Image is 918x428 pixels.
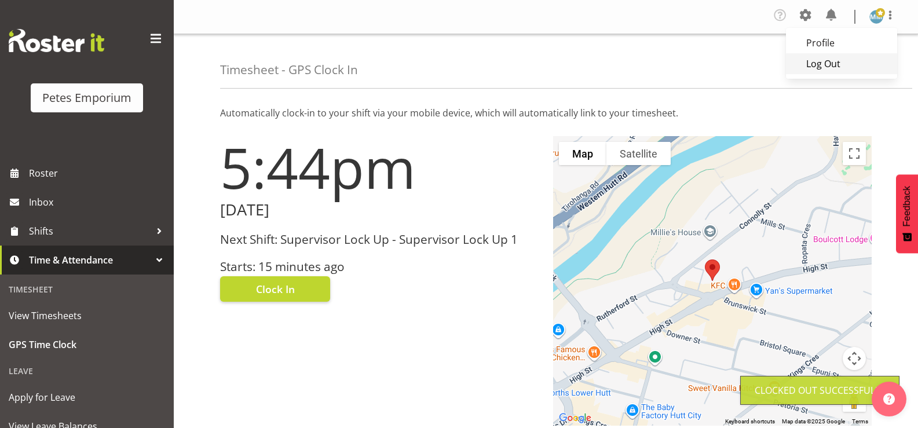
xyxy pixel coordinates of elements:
button: Toggle fullscreen view [843,142,866,165]
button: Feedback - Show survey [896,174,918,253]
span: GPS Time Clock [9,336,165,353]
button: Show street map [559,142,606,165]
div: Timesheet [3,277,171,301]
div: Leave [3,359,171,383]
span: Inbox [29,193,168,211]
a: Apply for Leave [3,383,171,412]
button: Map camera controls [843,347,866,370]
h3: Starts: 15 minutes ago [220,260,539,273]
button: Clock In [220,276,330,302]
a: GPS Time Clock [3,330,171,359]
a: Log Out [786,53,897,74]
h3: Next Shift: Supervisor Lock Up - Supervisor Lock Up 1 [220,233,539,246]
a: Terms (opens in new tab) [852,418,868,425]
span: Feedback [902,186,912,226]
img: mandy-mosley3858.jpg [869,10,883,24]
span: Shifts [29,222,151,240]
a: Profile [786,32,897,53]
div: Clocked out Successfully [755,383,885,397]
a: Open this area in Google Maps (opens a new window) [556,411,594,426]
p: Automatically clock-in to your shift via your mobile device, which will automatically link to you... [220,106,872,120]
div: Petes Emporium [42,89,131,107]
img: Google [556,411,594,426]
a: View Timesheets [3,301,171,330]
span: Time & Attendance [29,251,151,269]
span: View Timesheets [9,307,165,324]
span: Apply for Leave [9,389,165,406]
h2: [DATE] [220,201,539,219]
h4: Timesheet - GPS Clock In [220,63,358,76]
h1: 5:44pm [220,136,539,199]
button: Show satellite imagery [606,142,671,165]
img: help-xxl-2.png [883,393,895,405]
span: Map data ©2025 Google [782,418,845,425]
img: Rosterit website logo [9,29,104,52]
span: Roster [29,164,168,182]
span: Clock In [256,281,295,297]
button: Keyboard shortcuts [725,418,775,426]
